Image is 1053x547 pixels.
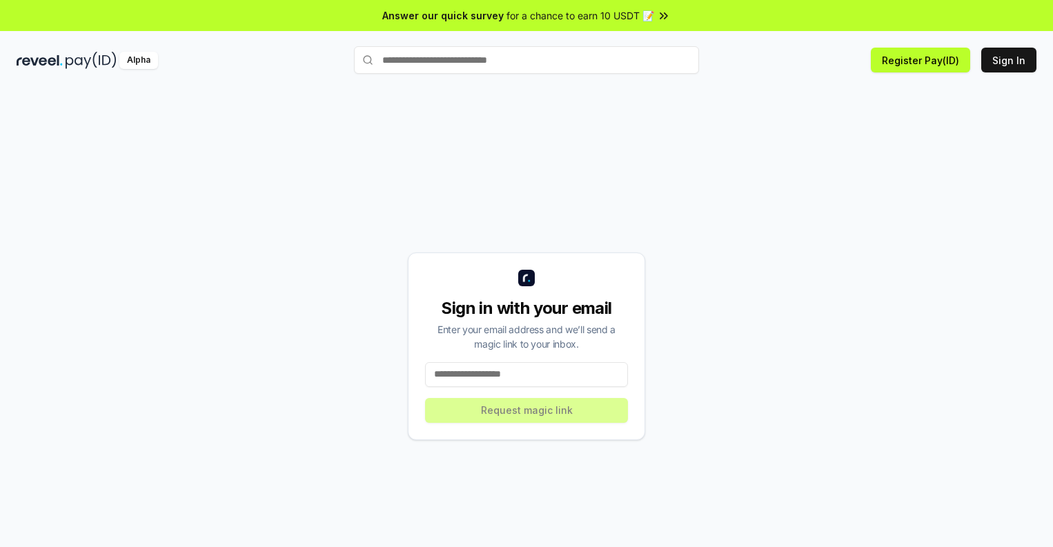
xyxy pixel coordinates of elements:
div: Enter your email address and we’ll send a magic link to your inbox. [425,322,628,351]
span: for a chance to earn 10 USDT 📝 [506,8,654,23]
img: reveel_dark [17,52,63,69]
button: Sign In [981,48,1036,72]
img: pay_id [66,52,117,69]
img: logo_small [518,270,535,286]
button: Register Pay(ID) [871,48,970,72]
div: Sign in with your email [425,297,628,319]
div: Alpha [119,52,158,69]
span: Answer our quick survey [382,8,504,23]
